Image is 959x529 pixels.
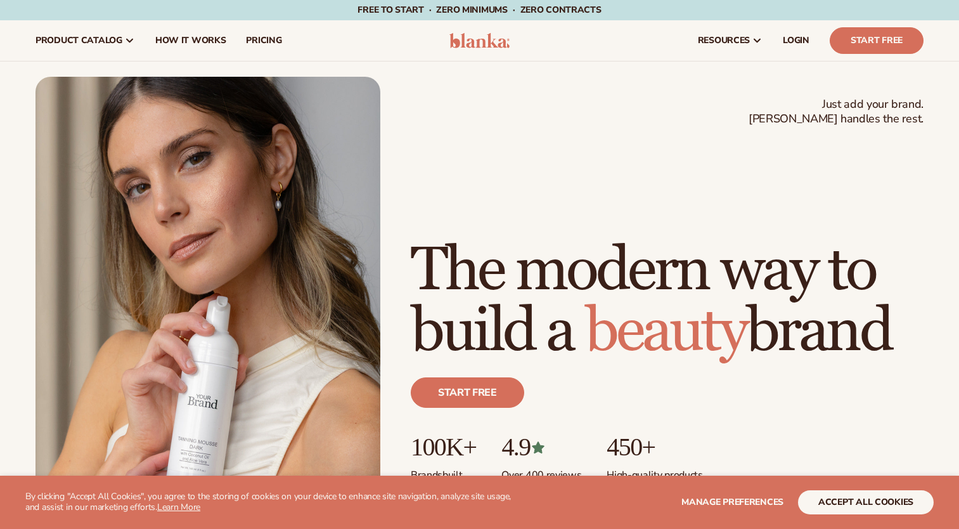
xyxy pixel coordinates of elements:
button: Manage preferences [681,490,783,514]
h1: The modern way to build a brand [411,240,924,362]
a: pricing [236,20,292,61]
span: beauty [585,294,746,369]
span: resources [698,36,750,46]
p: High-quality products [607,461,702,482]
span: pricing [246,36,281,46]
span: Just add your brand. [PERSON_NAME] handles the rest. [749,97,924,127]
span: Manage preferences [681,496,783,508]
a: product catalog [25,20,145,61]
img: Female holding tanning mousse. [35,77,380,512]
span: LOGIN [783,36,809,46]
p: 4.9 [501,433,581,461]
a: How It Works [145,20,236,61]
p: By clicking "Accept All Cookies", you agree to the storing of cookies on your device to enhance s... [25,492,520,513]
span: product catalog [35,36,122,46]
p: 100K+ [411,433,476,461]
button: accept all cookies [798,490,934,514]
p: 450+ [607,433,702,461]
a: Start Free [830,27,924,54]
img: logo [449,33,510,48]
a: Learn More [157,501,200,513]
span: How It Works [155,36,226,46]
a: LOGIN [773,20,820,61]
p: Over 400 reviews [501,461,581,482]
a: resources [688,20,773,61]
p: Brands built [411,461,476,482]
span: Free to start · ZERO minimums · ZERO contracts [357,4,601,16]
a: Start free [411,377,524,408]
